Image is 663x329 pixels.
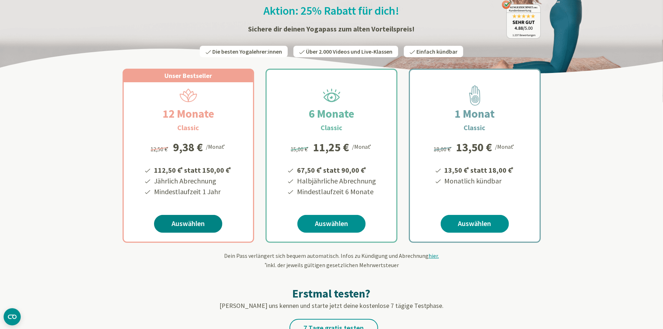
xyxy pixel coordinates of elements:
[296,163,376,176] li: 67,50 € statt 90,00 €
[313,142,349,153] div: 11,25 €
[437,105,512,122] h2: 1 Monat
[441,215,509,233] a: Auswählen
[153,163,232,176] li: 112,50 € statt 150,00 €
[444,176,515,186] li: Monatlich kündbar
[150,146,169,153] span: 12,50 €
[206,142,226,151] div: /Monat
[4,308,21,325] button: CMP-Widget öffnen
[153,186,232,197] li: Mindestlaufzeit 1 Jahr
[352,142,372,151] div: /Monat
[456,142,493,153] div: 13,50 €
[123,4,541,18] h2: Aktion: 25% Rabatt für dich!
[297,215,366,233] a: Auswählen
[123,301,541,310] p: [PERSON_NAME] uns kennen und starte jetzt deine kostenlose 7 tägige Testphase.
[444,163,515,176] li: 13,50 € statt 18,00 €
[164,72,212,80] span: Unser Bestseller
[434,146,453,153] span: 18,00 €
[464,122,486,133] h3: Classic
[212,48,282,55] span: Die besten Yogalehrer:innen
[264,261,399,269] span: inkl. der jeweils gültigen gesetzlichen Mehrwertsteuer
[296,186,376,197] li: Mindestlaufzeit 6 Monate
[145,105,231,122] h2: 12 Monate
[153,176,232,186] li: Jährlich Abrechnung
[292,105,371,122] h2: 6 Monate
[502,0,541,39] img: ausgezeichnet_badge.png
[123,286,541,301] h2: Erstmal testen?
[321,122,342,133] h3: Classic
[177,122,199,133] h3: Classic
[429,252,439,259] span: hier.
[296,176,376,186] li: Halbjährliche Abrechnung
[154,215,222,233] a: Auswählen
[248,24,415,33] strong: Sichere dir deinen Yogapass zum alten Vorteilspreis!
[123,251,541,269] div: Dein Pass verlängert sich bequem automatisch. Infos zu Kündigung und Abrechnung
[291,146,310,153] span: 15,00 €
[173,142,203,153] div: 9,38 €
[495,142,516,151] div: /Monat
[306,48,392,55] span: Über 2.000 Videos und Live-Klassen
[416,48,457,55] span: Einfach kündbar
